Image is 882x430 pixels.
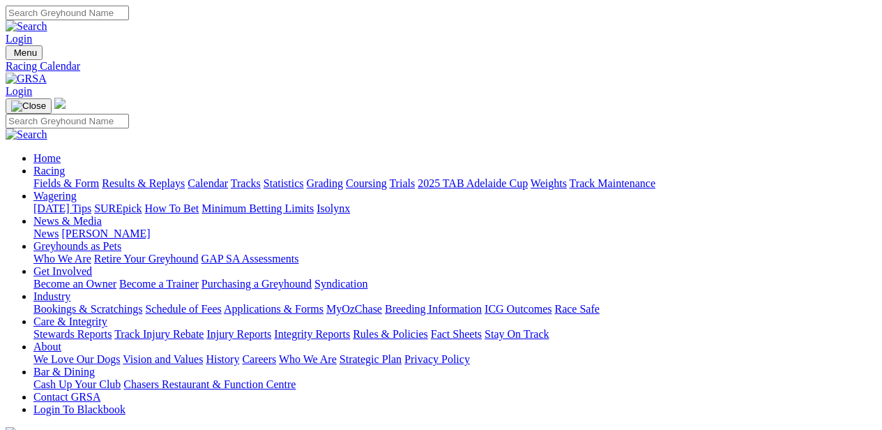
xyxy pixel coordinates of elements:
[33,190,77,202] a: Wagering
[123,353,203,365] a: Vision and Values
[389,177,415,189] a: Trials
[206,328,271,340] a: Injury Reports
[485,328,549,340] a: Stay On Track
[33,341,61,353] a: About
[531,177,567,189] a: Weights
[202,253,299,265] a: GAP SA Assessments
[431,328,482,340] a: Fact Sheets
[33,303,142,315] a: Bookings & Scratchings
[14,47,37,58] span: Menu
[33,253,91,265] a: Who We Are
[33,202,876,215] div: Wagering
[33,228,59,239] a: News
[33,378,121,390] a: Cash Up Your Club
[224,303,324,315] a: Applications & Forms
[33,403,126,415] a: Login To Blackbook
[202,202,314,214] a: Minimum Betting Limits
[418,177,528,189] a: 2025 TAB Adelaide Cup
[6,98,52,114] button: Toggle navigation
[6,45,43,60] button: Toggle navigation
[33,240,121,252] a: Greyhounds as Pets
[346,177,387,189] a: Coursing
[317,202,350,214] a: Isolynx
[94,253,199,265] a: Retire Your Greyhound
[33,378,876,391] div: Bar & Dining
[33,165,65,177] a: Racing
[145,303,221,315] a: Schedule of Fees
[326,303,382,315] a: MyOzChase
[33,215,102,227] a: News & Media
[61,228,150,239] a: [PERSON_NAME]
[570,177,655,189] a: Track Maintenance
[33,278,116,290] a: Become an Owner
[279,353,337,365] a: Who We Are
[33,202,91,214] a: [DATE] Tips
[11,101,46,112] img: Close
[33,353,876,366] div: About
[404,353,470,365] a: Privacy Policy
[307,177,343,189] a: Grading
[33,303,876,316] div: Industry
[119,278,199,290] a: Become a Trainer
[33,177,99,189] a: Fields & Form
[33,152,61,164] a: Home
[33,328,112,340] a: Stewards Reports
[6,73,47,85] img: GRSA
[6,6,129,20] input: Search
[33,278,876,290] div: Get Involved
[33,290,70,302] a: Industry
[231,177,261,189] a: Tracks
[6,20,47,33] img: Search
[123,378,296,390] a: Chasers Restaurant & Function Centre
[340,353,402,365] a: Strategic Plan
[102,177,185,189] a: Results & Replays
[242,353,276,365] a: Careers
[33,253,876,265] div: Greyhounds as Pets
[353,328,428,340] a: Rules & Policies
[33,265,92,277] a: Get Involved
[94,202,142,214] a: SUREpick
[33,316,107,327] a: Care & Integrity
[33,391,100,403] a: Contact GRSA
[264,177,304,189] a: Statistics
[33,328,876,341] div: Care & Integrity
[33,228,876,240] div: News & Media
[6,85,32,97] a: Login
[385,303,482,315] a: Breeding Information
[274,328,350,340] a: Integrity Reports
[145,202,199,214] a: How To Bet
[6,128,47,141] img: Search
[314,278,367,290] a: Syndication
[6,60,876,73] a: Racing Calendar
[54,98,66,109] img: logo-grsa-white.png
[33,177,876,190] div: Racing
[485,303,552,315] a: ICG Outcomes
[202,278,312,290] a: Purchasing a Greyhound
[33,366,95,378] a: Bar & Dining
[33,353,120,365] a: We Love Our Dogs
[114,328,204,340] a: Track Injury Rebate
[188,177,228,189] a: Calendar
[206,353,239,365] a: History
[554,303,599,315] a: Race Safe
[6,33,32,45] a: Login
[6,114,129,128] input: Search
